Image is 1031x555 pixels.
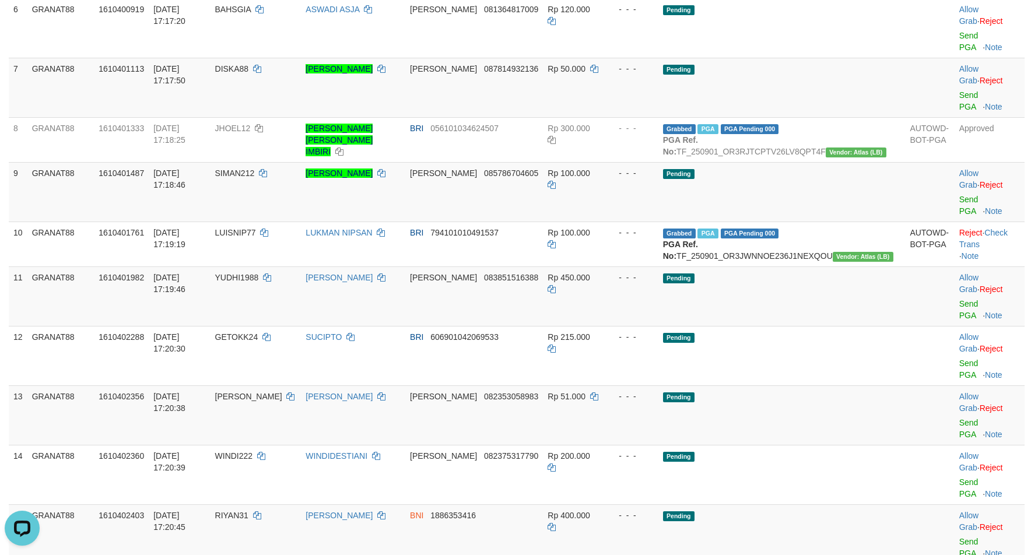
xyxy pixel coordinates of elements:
[959,5,980,26] span: ·
[985,489,1002,498] a: Note
[153,228,185,249] span: [DATE] 17:19:19
[99,511,144,520] span: 1610402403
[955,117,1025,162] td: Approved
[959,332,980,353] span: ·
[9,266,27,326] td: 11
[430,124,499,133] span: Copy 056101034624507 to clipboard
[548,5,590,14] span: Rp 120.000
[955,326,1025,385] td: ·
[410,168,477,178] span: [PERSON_NAME]
[27,162,94,222] td: GRANAT88
[959,228,983,237] a: Reject
[959,168,980,189] span: ·
[959,64,980,85] span: ·
[215,392,282,401] span: [PERSON_NAME]
[306,228,372,237] a: LUKMAN NIPSAN
[27,385,94,445] td: GRANAT88
[306,124,373,156] a: [PERSON_NAME] [PERSON_NAME] IMBIRI
[980,344,1003,353] a: Reject
[955,266,1025,326] td: ·
[980,16,1003,26] a: Reject
[410,64,477,73] span: [PERSON_NAME]
[548,451,590,461] span: Rp 200.000
[959,359,979,380] a: Send PGA
[959,228,1008,249] a: Check Trans
[306,273,373,282] a: [PERSON_NAME]
[215,228,256,237] span: LUISNIP77
[980,403,1003,413] a: Reject
[663,5,695,15] span: Pending
[9,326,27,385] td: 12
[99,273,144,282] span: 1610401982
[548,273,590,282] span: Rp 450.000
[663,333,695,343] span: Pending
[663,124,696,134] span: Grabbed
[548,392,585,401] span: Rp 51.000
[410,124,423,133] span: BRI
[721,124,779,134] span: PGA Pending
[548,168,590,178] span: Rp 100.000
[959,64,979,85] a: Allow Grab
[215,124,251,133] span: JHOEL12
[153,451,185,472] span: [DATE] 17:20:39
[5,5,40,40] button: Open LiveChat chat widget
[99,392,144,401] span: 1610402356
[663,169,695,179] span: Pending
[985,430,1002,439] a: Note
[959,418,979,439] a: Send PGA
[484,168,538,178] span: Copy 085786704605 to clipboard
[484,451,538,461] span: Copy 082375317790 to clipboard
[430,228,499,237] span: Copy 794101010491537 to clipboard
[410,228,423,237] span: BRI
[959,273,979,294] a: Allow Grab
[959,5,979,26] a: Allow Grab
[959,195,979,216] a: Send PGA
[697,124,718,134] span: Marked by bgnzaza
[980,463,1003,472] a: Reject
[548,511,590,520] span: Rp 400.000
[306,5,359,14] a: ASWADI ASJA
[27,117,94,162] td: GRANAT88
[215,273,259,282] span: YUDHI1988
[609,227,654,238] div: - - -
[99,451,144,461] span: 1610402360
[548,124,590,133] span: Rp 300.000
[959,511,979,532] a: Allow Grab
[658,222,906,266] td: TF_250901_OR3JWNNOE236J1NEXQOU
[215,168,255,178] span: SIMAN212
[9,385,27,445] td: 13
[663,240,698,261] b: PGA Ref. No:
[959,332,979,353] a: Allow Grab
[985,102,1002,111] a: Note
[959,273,980,294] span: ·
[484,273,538,282] span: Copy 083851516388 to clipboard
[9,445,27,504] td: 14
[410,332,423,342] span: BRI
[215,64,249,73] span: DISKA88
[153,5,185,26] span: [DATE] 17:17:20
[959,451,979,472] a: Allow Grab
[484,392,538,401] span: Copy 082353058983 to clipboard
[609,272,654,283] div: - - -
[959,451,980,472] span: ·
[306,64,373,73] a: [PERSON_NAME]
[153,124,185,145] span: [DATE] 17:18:25
[663,273,695,283] span: Pending
[663,511,695,521] span: Pending
[27,222,94,266] td: GRANAT88
[980,284,1003,294] a: Reject
[99,64,144,73] span: 1610401113
[609,63,654,75] div: - - -
[959,31,979,52] a: Send PGA
[153,392,185,413] span: [DATE] 17:20:38
[99,5,144,14] span: 1610400919
[959,392,979,413] a: Allow Grab
[9,117,27,162] td: 8
[955,222,1025,266] td: · ·
[962,251,979,261] a: Note
[430,332,499,342] span: Copy 606901042069533 to clipboard
[985,43,1002,52] a: Note
[410,511,423,520] span: BNI
[153,273,185,294] span: [DATE] 17:19:46
[27,266,94,326] td: GRANAT88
